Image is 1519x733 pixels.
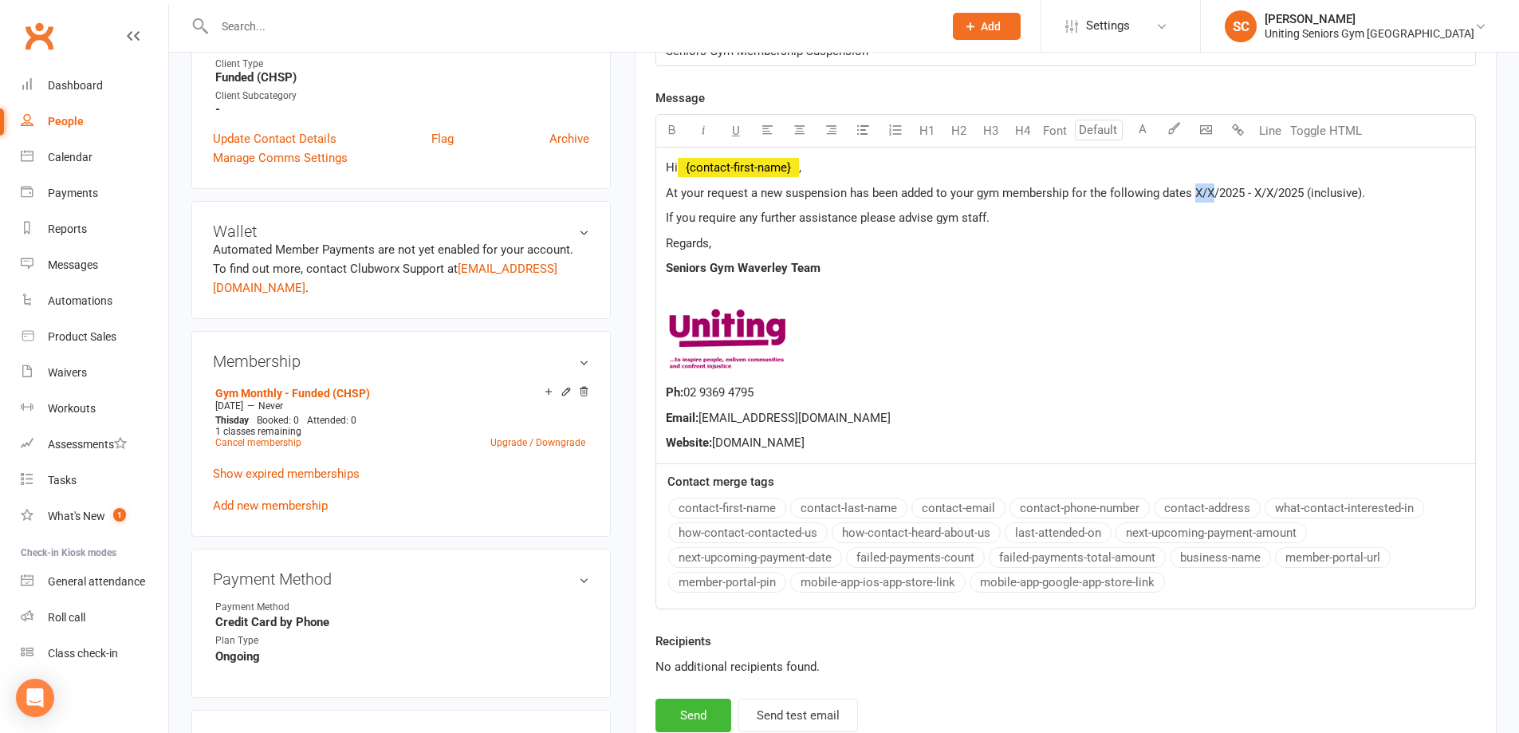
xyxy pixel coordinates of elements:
[215,437,301,448] a: Cancel membership
[1007,115,1039,147] button: H4
[213,242,573,295] no-payment-system: Automated Member Payments are not yet enabled for your account. To find out more, contact Clubwor...
[48,223,87,235] div: Reports
[832,522,1001,543] button: how-contact-heard-about-us
[21,355,168,391] a: Waivers
[215,415,234,426] span: This
[21,68,168,104] a: Dashboard
[21,175,168,211] a: Payments
[215,70,589,85] strong: Funded (CHSP)
[666,385,683,400] span: Ph:
[213,570,589,588] h3: Payment Method
[790,572,966,593] button: mobile-app-ios-app-store-link
[989,547,1166,568] button: failed-payments-total-amount
[21,211,168,247] a: Reports
[1275,547,1391,568] button: member-portal-url
[48,115,84,128] div: People
[211,400,589,412] div: —
[215,400,243,412] span: [DATE]
[699,411,891,425] span: [EMAIL_ADDRESS][DOMAIN_NAME]
[1265,12,1474,26] div: [PERSON_NAME]
[1170,547,1271,568] button: business-name
[213,262,557,295] a: [EMAIL_ADDRESS][DOMAIN_NAME]
[1127,115,1159,147] button: A
[666,236,711,250] span: Regards,
[21,600,168,636] a: Roll call
[970,572,1165,593] button: mobile-app-google-app-store-link
[19,16,59,56] a: Clubworx
[215,615,589,629] strong: Credit Card by Phone
[215,387,370,400] a: Gym Monthly - Funded (CHSP)
[215,649,589,664] strong: Ongoing
[113,508,126,522] span: 1
[213,353,589,370] h3: Membership
[1009,498,1150,518] button: contact-phone-number
[668,522,828,543] button: how-contact-contacted-us
[1039,115,1071,147] button: Font
[953,13,1021,40] button: Add
[21,391,168,427] a: Workouts
[258,400,283,412] span: Never
[911,115,943,147] button: H1
[667,472,774,491] label: Contact merge tags
[307,415,356,426] span: Attended: 0
[981,20,1001,33] span: Add
[799,160,801,175] span: ,
[48,510,105,522] div: What's New
[48,647,118,660] div: Class check-in
[1225,10,1257,42] div: SC
[668,498,786,518] button: contact-first-name
[213,499,328,513] a: Add new membership
[655,699,731,732] button: Send
[655,632,711,651] label: Recipients
[1286,115,1366,147] button: Toggle HTML
[21,247,168,283] a: Messages
[683,385,754,400] span: 02 9369 4795
[666,411,699,425] span: Email:
[666,186,1365,200] span: At your request a new suspension has been added to your gym membership for the following dates X/...
[16,679,54,717] div: Open Intercom Messenger
[213,223,589,240] h3: Wallet
[790,498,907,518] button: contact-last-name
[846,547,985,568] button: failed-payments-count
[215,57,589,72] div: Client Type
[21,499,168,534] a: What's New1
[48,438,127,451] div: Assessments
[48,294,112,307] div: Automations
[666,261,820,275] span: Seniors Gym Waverley Team
[48,187,98,199] div: Payments
[549,129,589,148] a: Archive
[213,129,336,148] a: Update Contact Details
[48,575,145,588] div: General attendance
[257,415,299,426] span: Booked: 0
[712,435,805,450] span: [DOMAIN_NAME]
[21,104,168,140] a: People
[21,283,168,319] a: Automations
[213,148,348,167] a: Manage Comms Settings
[668,547,842,568] button: next-upcoming-payment-date
[210,15,932,37] input: Search...
[21,564,168,600] a: General attendance kiosk mode
[668,572,786,593] button: member-portal-pin
[48,79,103,92] div: Dashboard
[666,160,678,175] span: Hi
[215,633,347,648] div: Plan Type
[975,115,1007,147] button: H3
[1254,115,1286,147] button: Line
[1154,498,1261,518] button: contact-address
[213,467,360,481] a: Show expired memberships
[666,44,868,58] span: Seniors Gym Membership Suspension
[215,426,301,437] span: 1 classes remaining
[48,330,116,343] div: Product Sales
[48,611,85,624] div: Roll call
[1116,522,1307,543] button: next-upcoming-payment-amount
[666,435,712,450] span: Website:
[21,463,168,499] a: Tasks
[1086,8,1130,44] span: Settings
[911,498,1005,518] button: contact-email
[211,415,253,426] div: day
[21,636,168,672] a: Class kiosk mode
[431,129,454,148] a: Flag
[943,115,975,147] button: H2
[1265,498,1424,518] button: what-contact-interested-in
[1005,522,1112,543] button: last-attended-on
